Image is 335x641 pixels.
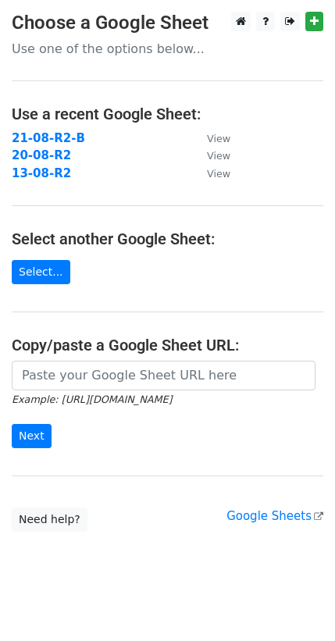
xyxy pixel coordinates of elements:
[191,148,230,162] a: View
[12,424,52,448] input: Next
[12,336,323,354] h4: Copy/paste a Google Sheet URL:
[191,131,230,145] a: View
[12,148,71,162] a: 20-08-R2
[226,509,323,523] a: Google Sheets
[12,166,71,180] a: 13-08-R2
[12,394,172,405] small: Example: [URL][DOMAIN_NAME]
[12,507,87,532] a: Need help?
[207,133,230,144] small: View
[12,131,85,145] a: 21-08-R2-B
[12,260,70,284] a: Select...
[207,150,230,162] small: View
[191,166,230,180] a: View
[12,105,323,123] h4: Use a recent Google Sheet:
[12,41,323,57] p: Use one of the options below...
[12,230,323,248] h4: Select another Google Sheet:
[12,12,323,34] h3: Choose a Google Sheet
[12,361,315,390] input: Paste your Google Sheet URL here
[207,168,230,180] small: View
